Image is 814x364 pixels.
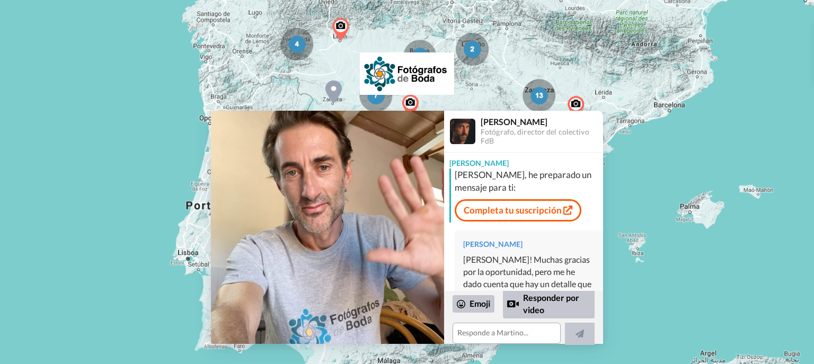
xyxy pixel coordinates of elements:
[444,153,603,168] div: [PERSON_NAME]
[453,295,494,312] div: Emoji
[450,119,475,144] img: Profile Image
[360,52,454,95] img: logo
[507,298,519,310] div: Reply by Video
[503,289,595,318] div: Responder por video
[455,168,600,194] div: [PERSON_NAME], he preparado un mensaje para ti:
[463,239,595,250] div: [PERSON_NAME]
[211,111,444,344] img: 9fb4516d-fe29-45ae-80c4-76c673d8d575-thumb.jpg
[455,199,581,221] a: Completa tu suscripción
[481,117,603,127] div: [PERSON_NAME]
[481,128,603,146] div: Fotógrafo, director del colectivo FdB
[463,254,595,326] div: [PERSON_NAME]! Muchas gracias por la oportunidad, pero me he dado cuenta que hay un detalle que n...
